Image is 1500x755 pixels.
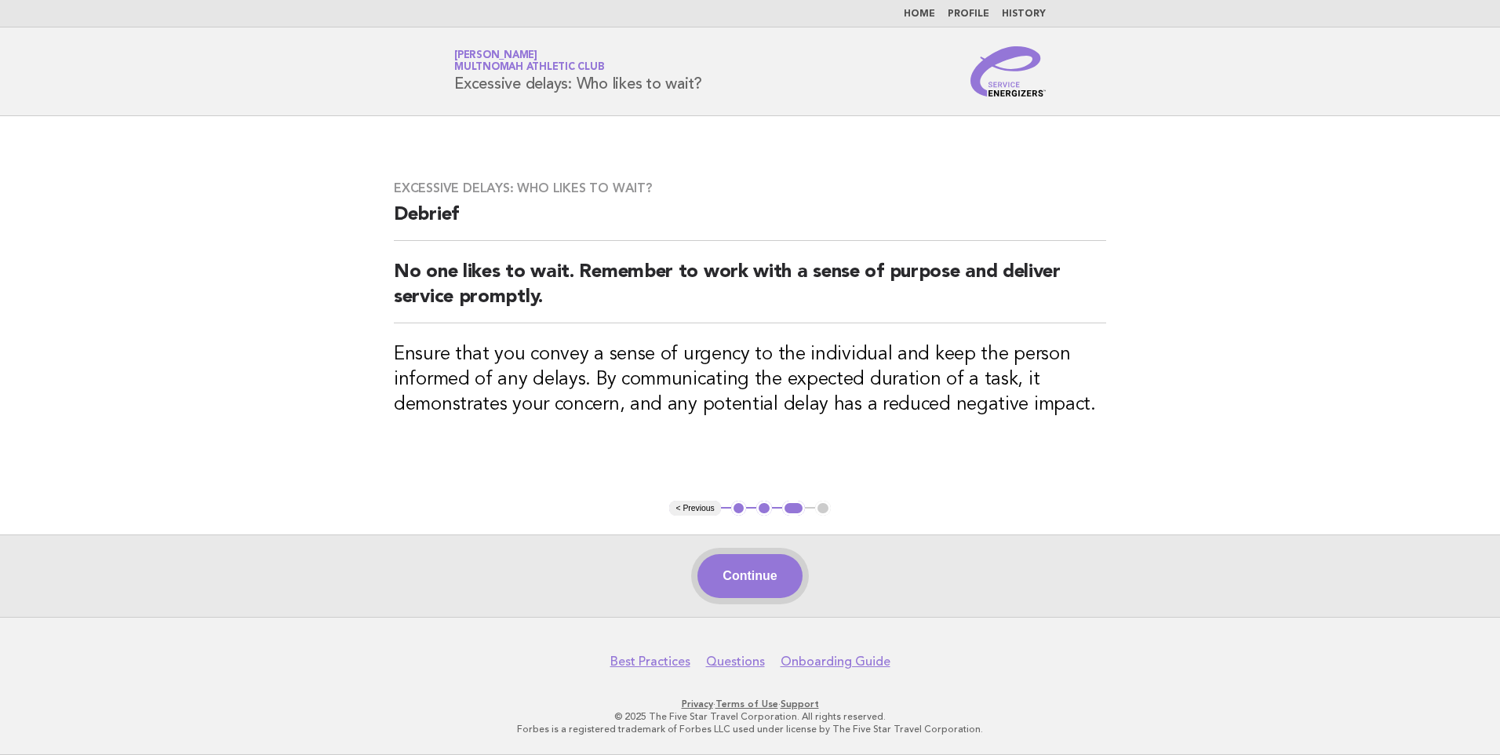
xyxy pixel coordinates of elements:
a: Home [904,9,935,19]
a: Profile [948,9,989,19]
a: Terms of Use [715,698,778,709]
a: Support [781,698,819,709]
button: 3 [782,501,805,516]
a: Best Practices [610,654,690,669]
a: Onboarding Guide [781,654,890,669]
a: History [1002,9,1046,19]
span: Multnomah Athletic Club [454,63,604,73]
p: © 2025 The Five Star Travel Corporation. All rights reserved. [270,710,1230,723]
a: Privacy [682,698,713,709]
h2: No one likes to wait. Remember to work with a sense of purpose and deliver service promptly. [394,260,1106,323]
button: < Previous [669,501,720,516]
img: Service Energizers [970,46,1046,97]
p: · · [270,698,1230,710]
button: 1 [731,501,747,516]
p: Forbes is a registered trademark of Forbes LLC used under license by The Five Star Travel Corpora... [270,723,1230,735]
button: Continue [697,554,802,598]
h3: Ensure that you convey a sense of urgency to the individual and keep the person informed of any d... [394,342,1106,418]
button: 2 [756,501,772,516]
h3: Excessive delays: Who likes to wait? [394,181,1106,196]
h1: Excessive delays: Who likes to wait? [454,51,702,92]
a: [PERSON_NAME]Multnomah Athletic Club [454,50,604,72]
h2: Debrief [394,202,1106,241]
a: Questions [706,654,765,669]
